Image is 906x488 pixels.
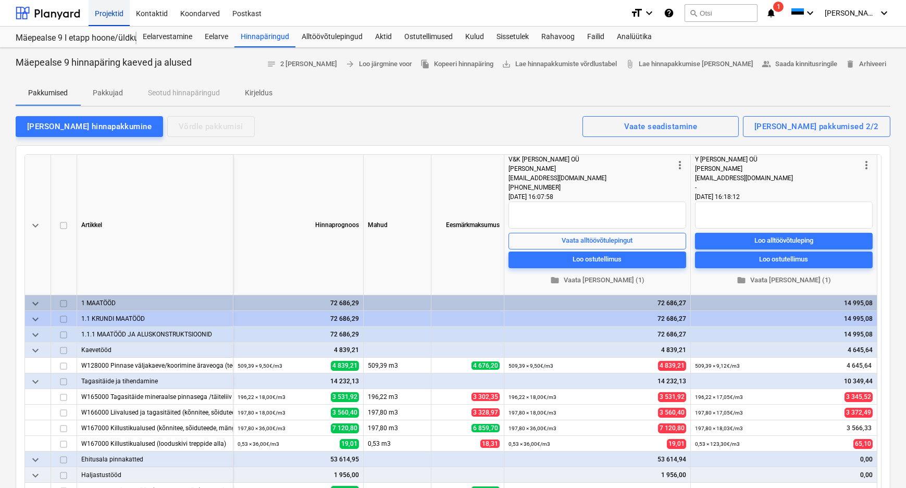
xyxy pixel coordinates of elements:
[695,155,860,164] div: Y [PERSON_NAME] OÜ
[364,389,431,405] div: 196,22 m3
[508,441,550,447] small: 0,53 × 36,00€ / m3
[508,342,686,358] div: 4 839,21
[471,393,500,401] span: 3 302,35
[695,164,860,173] div: [PERSON_NAME]
[29,219,42,232] span: keyboard_arrow_down
[416,56,498,72] button: Kopeeri hinnapäring
[695,410,743,416] small: 197,80 × 17,05€ / m3
[295,27,369,47] a: Alltöövõtulepingud
[508,467,686,483] div: 1 956,00
[28,87,68,98] p: Pakkumised
[695,183,860,192] div: -
[267,58,337,70] span: 2 [PERSON_NAME]
[420,58,493,70] span: Kopeeri hinnapäring
[238,363,282,369] small: 509,39 × 9,50€ / m3
[498,56,621,72] a: Lae hinnapakkumiste võrdlustabel
[508,164,674,173] div: [PERSON_NAME]
[508,311,686,327] div: 72 686,27
[81,420,229,435] div: W167000 Killustikualused (kõnnitee, sõiduteede, mänguväljakute alla)
[238,410,286,416] small: 197,80 × 18,00€ / m3
[508,394,556,400] small: 196,22 × 18,00€ / m3
[81,327,229,342] div: 1.1.1 MAATÖÖD JA ALUSKONSTRUKTSIOONID
[369,27,398,47] a: Aktid
[238,441,279,447] small: 0,53 × 36,00€ / m3
[263,56,341,72] button: 2 [PERSON_NAME]
[364,358,431,373] div: 509,39 m3
[695,252,873,268] button: Loo ostutellimus
[234,27,295,47] a: Hinnapäringud
[81,405,229,420] div: W166000 Liivalused ja tagasitäited (kõnnitee, sõiduteede, mänguväljakute alla)
[695,441,740,447] small: 0,53 × 123,30€ / m3
[853,439,873,449] span: 65,10
[695,363,740,369] small: 509,39 × 9,12€ / m3
[508,327,686,342] div: 72 686,27
[136,27,198,47] a: Eelarvestamine
[29,313,42,326] span: keyboard_arrow_down
[630,7,643,19] i: format_size
[238,295,359,311] div: 72 686,29
[621,56,758,72] a: Lae hinnapakkumise [PERSON_NAME]
[658,361,686,371] span: 4 839,21
[695,467,873,483] div: 0,00
[81,389,229,404] div: W165000 Tagasitäide mineraalse pinnasega /täiteliiv mineraalpinnase kihini
[513,274,682,286] span: Vaata [PERSON_NAME] (1)
[508,295,686,311] div: 72 686,27
[471,408,500,417] span: 3 328,97
[754,235,813,247] div: Loo alltöövõtuleping
[695,373,873,389] div: 10 349,44
[846,424,873,433] span: 3 566,33
[398,27,459,47] a: Ostutellimused
[689,9,698,17] span: search
[508,192,686,202] div: [DATE] 16:07:58
[878,7,890,19] i: keyboard_arrow_down
[331,361,359,371] span: 4 839,21
[846,361,873,370] span: 4 645,64
[695,295,873,311] div: 14 995,08
[364,436,431,452] div: 0,53 m3
[508,426,556,431] small: 197,80 × 36,00€ / m3
[29,297,42,310] span: keyboard_arrow_down
[667,439,686,449] span: 19,01
[845,392,873,402] span: 3 345,52
[743,116,890,137] button: [PERSON_NAME] pakkumised 2/2
[611,27,658,47] a: Analüütika
[16,56,192,69] p: Mäepealse 9 hinnapäring kaeved ja alused
[699,274,868,286] span: Vaata [PERSON_NAME] (1)
[238,311,359,327] div: 72 686,29
[508,272,686,289] button: Vaata [PERSON_NAME] (1)
[804,7,816,19] i: keyboard_arrow_down
[625,58,753,70] span: Lae hinnapakkumise [PERSON_NAME]
[480,440,500,448] span: 18,31
[695,327,873,342] div: 14 995,08
[508,174,606,182] span: [EMAIL_ADDRESS][DOMAIN_NAME]
[81,311,229,326] div: 1.1 KRUNDI MAATÖÖD
[773,2,784,12] span: 1
[860,159,873,171] span: more_vert
[331,423,359,433] span: 7 120,80
[766,7,776,19] i: notifications
[238,394,286,400] small: 196,22 × 18,00€ / m3
[535,27,581,47] a: Rahavoog
[508,452,686,467] div: 53 614,94
[420,59,430,69] span: file_copy
[624,120,698,133] div: Vaate seadistamine
[81,373,229,389] div: Tagasitäide ja tihendamine
[550,276,560,285] span: folder
[841,56,890,72] button: Arhiveeri
[431,155,504,295] div: Eesmärkmaksumus
[16,33,124,44] div: Mäepealse 9 I etapp hoone/üldkulud//maatööd (2101988//2101671)
[267,59,276,69] span: notes
[695,233,873,249] button: Loo alltöövõtuleping
[643,7,655,19] i: keyboard_arrow_down
[508,373,686,389] div: 14 232,13
[695,342,873,358] div: 4 645,64
[562,235,633,247] div: Vaata alltöövõtulepingut
[490,27,535,47] div: Sissetulek
[695,272,873,289] button: Vaata [PERSON_NAME] (1)
[658,423,686,433] span: 7 120,80
[471,424,500,432] span: 6 859,70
